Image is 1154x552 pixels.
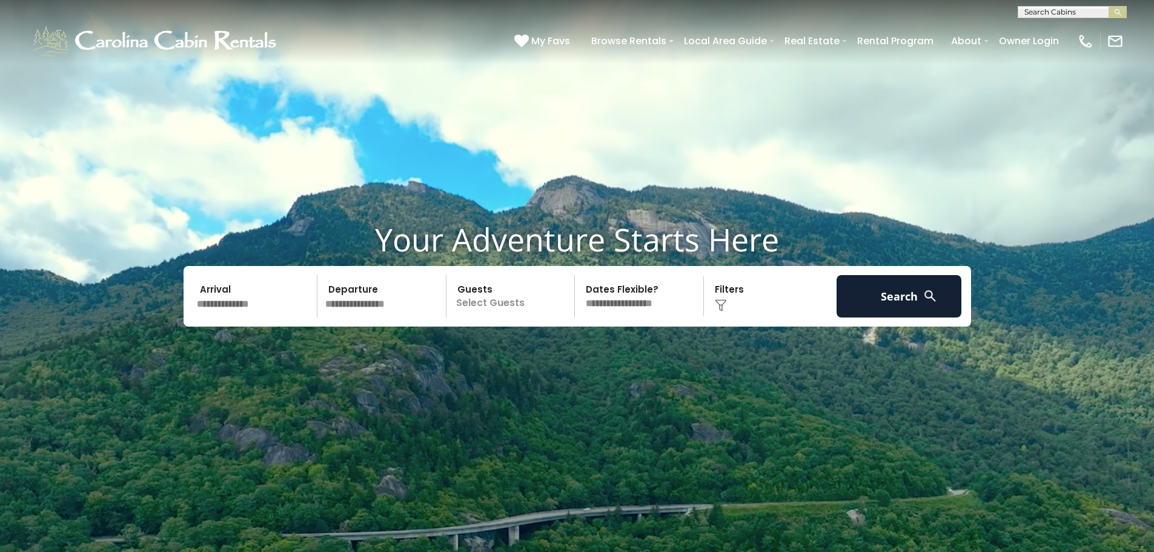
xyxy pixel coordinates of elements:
[993,30,1065,52] a: Owner Login
[715,299,727,311] img: filter--v1.png
[851,30,940,52] a: Rental Program
[30,23,282,59] img: White-1-1-2.png
[9,221,1145,258] h1: Your Adventure Starts Here
[678,30,773,52] a: Local Area Guide
[1107,33,1124,50] img: mail-regular-white.png
[1077,33,1094,50] img: phone-regular-white.png
[585,30,672,52] a: Browse Rentals
[778,30,846,52] a: Real Estate
[837,275,962,318] button: Search
[450,275,575,318] p: Select Guests
[945,30,987,52] a: About
[923,288,938,304] img: search-regular-white.png
[531,33,570,48] span: My Favs
[514,33,573,49] a: My Favs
